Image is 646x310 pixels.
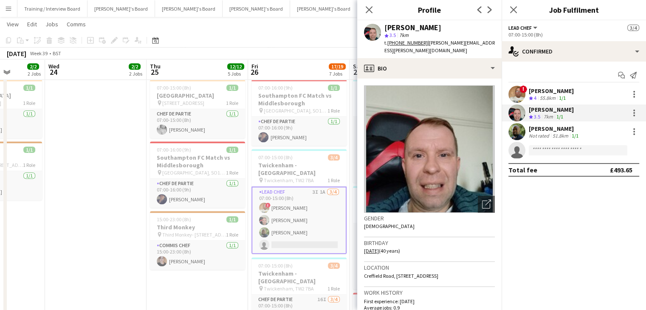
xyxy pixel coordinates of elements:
[251,117,347,146] app-card-role: Chef de Partie1/107:00-16:00 (9h)[PERSON_NAME]
[542,113,555,121] div: 7km
[150,154,245,169] h3: Southampton FC Match vs Middlesborough
[251,92,347,107] h3: Southampton FC Match vs Middlesborough
[384,39,495,54] span: | [PERSON_NAME][EMAIL_ADDRESS][PERSON_NAME][DOMAIN_NAME]
[223,0,290,17] button: [PERSON_NAME]'s Board
[3,19,22,30] a: View
[508,31,639,38] div: 07:00-15:00 (8h)
[398,32,410,38] span: 7km
[226,100,238,106] span: 1 Role
[327,177,340,183] span: 1 Role
[353,223,448,289] app-card-role: Chef de Partie11I3/406:30-19:00 (12h30m)[PERSON_NAME][PERSON_NAME][PERSON_NAME] A DJINGHALY
[251,62,258,70] span: Fri
[129,63,141,70] span: 2/2
[157,147,191,153] span: 07:00-16:00 (9h)
[551,132,570,139] div: 51.8km
[45,20,58,28] span: Jobs
[353,117,448,183] app-card-role: Lead Chef3I3/406:30-19:00 (12h30m)![PERSON_NAME][PERSON_NAME][PERSON_NAME]
[357,4,502,15] h3: Profile
[48,62,59,70] span: Wed
[328,262,340,269] span: 3/4
[364,273,438,279] span: Creffield Road, [STREET_ADDRESS]
[529,87,574,95] div: [PERSON_NAME]
[17,0,87,17] button: Training / Interview Board
[384,24,441,31] div: [PERSON_NAME]
[572,132,578,139] app-skills-label: 1/1
[162,100,204,106] span: [STREET_ADDRESS]
[251,270,347,285] h3: Twickenham - [GEOGRAPHIC_DATA]
[162,169,226,176] span: [GEOGRAPHIC_DATA], SO14 5FP
[149,67,161,77] span: 25
[364,248,400,254] span: (40 years)
[155,0,223,17] button: [PERSON_NAME]'s Board
[264,177,314,183] span: Twickenham, TW2 7BA
[258,85,293,91] span: 07:00-16:00 (9h)
[364,223,415,229] span: [DEMOGRAPHIC_DATA]
[150,79,245,138] app-job-card: 07:00-15:00 (8h)1/1[GEOGRAPHIC_DATA] [STREET_ADDRESS]1 RoleChef de Partie1/107:00-15:00 (8h)[PERS...
[23,147,35,153] span: 1/1
[327,285,340,292] span: 1 Role
[364,298,495,304] p: First experience: [DATE]
[150,92,245,99] h3: [GEOGRAPHIC_DATA]
[364,289,495,296] h3: Work history
[290,0,358,17] button: [PERSON_NAME]'s Board
[226,85,238,91] span: 1/1
[389,32,396,38] span: 3.5
[529,132,551,139] div: Not rated
[251,149,347,254] app-job-card: 07:00-15:00 (8h)3/4Twickenham - [GEOGRAPHIC_DATA] Twickenham, TW2 7BA1 RoleLead Chef3I1A3/407:00-...
[162,231,226,238] span: Third Monkey- [STREET_ADDRESS]
[502,41,646,62] div: Confirmed
[534,113,540,120] span: 3.5
[264,107,327,114] span: [GEOGRAPHIC_DATA], SO14 5FP
[150,179,245,208] app-card-role: Chef de Partie1/107:00-16:00 (9h)[PERSON_NAME]
[353,186,448,289] app-job-card: 06:30-19:00 (12h30m)3/4Twickenham - [GEOGRAPHIC_DATA] Twickenham, TW2 7BA1 RoleChef de Partie11I3...
[534,95,536,101] span: 4
[150,223,245,231] h3: Third Monkey
[529,106,574,113] div: [PERSON_NAME]
[27,20,37,28] span: Edit
[28,70,41,77] div: 2 Jobs
[508,25,539,31] button: Lead Chef
[258,262,293,269] span: 07:00-15:00 (8h)
[352,67,362,77] span: 27
[364,214,495,222] h3: Gender
[226,169,238,176] span: 1 Role
[150,109,245,138] app-card-role: Chef de Partie1/107:00-15:00 (8h)[PERSON_NAME]
[357,58,502,79] div: Bio
[328,85,340,91] span: 1/1
[23,162,35,168] span: 1 Role
[129,70,142,77] div: 2 Jobs
[251,186,347,254] app-card-role: Lead Chef3I1A3/407:00-15:00 (8h)![PERSON_NAME][PERSON_NAME][PERSON_NAME]
[478,196,495,213] div: Open photos pop-in
[353,62,362,70] span: Sat
[502,4,646,15] h3: Job Fulfilment
[150,211,245,270] app-job-card: 15:00-23:00 (8h)1/1Third Monkey Third Monkey- [STREET_ADDRESS]1 RoleCommis Chef1/115:00-23:00 (8h...
[387,39,428,46] tcxspan: Call +4407454006106 via 3CX
[364,239,495,247] h3: Birthday
[226,231,238,238] span: 1 Role
[353,79,448,183] app-job-card: 06:30-19:00 (12h30m)3/4Twickenham - [GEOGRAPHIC_DATA] Twickenham, TW2 7BA1 RoleLead Chef3I3/406:3...
[508,166,537,174] div: Total fee
[150,62,161,70] span: Thu
[157,216,191,223] span: 15:00-23:00 (8h)
[28,50,49,56] span: Week 39
[364,248,379,254] tcxspan: Call 05-08-1985 via 3CX
[24,19,40,30] a: Edit
[529,125,580,132] div: [PERSON_NAME]
[251,79,347,146] app-job-card: 07:00-16:00 (9h)1/1Southampton FC Match vs Middlesborough [GEOGRAPHIC_DATA], SO14 5FP1 RoleChef d...
[47,67,59,77] span: 24
[150,141,245,208] app-job-card: 07:00-16:00 (9h)1/1Southampton FC Match vs Middlesborough [GEOGRAPHIC_DATA], SO14 5FP1 RoleChef d...
[67,20,86,28] span: Comms
[508,25,532,31] span: Lead Chef
[559,95,566,101] app-skills-label: 1/1
[327,107,340,114] span: 1 Role
[328,154,340,161] span: 3/4
[258,154,293,161] span: 07:00-15:00 (8h)
[329,70,345,77] div: 7 Jobs
[63,19,89,30] a: Comms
